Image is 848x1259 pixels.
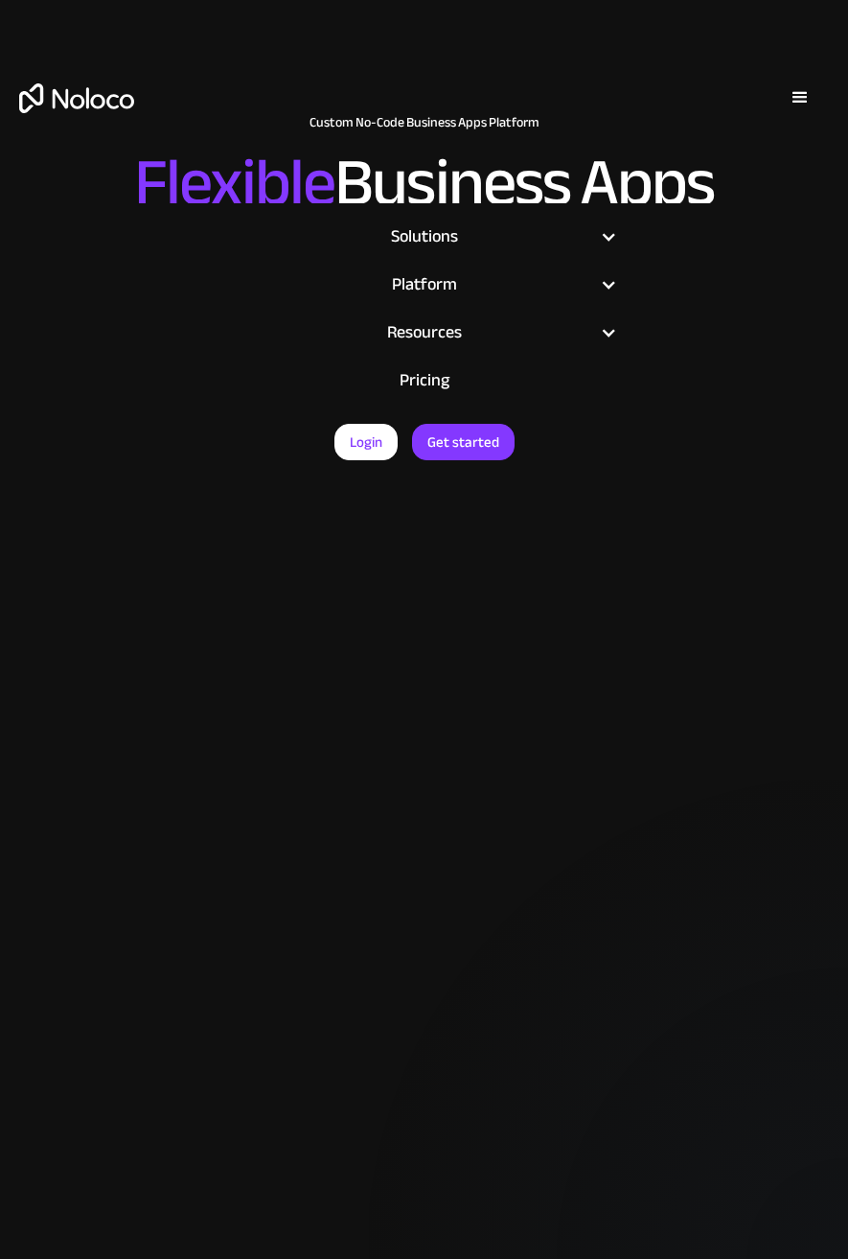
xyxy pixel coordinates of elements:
[212,357,636,405] a: Pricing
[212,318,636,347] div: Resources
[19,83,134,113] a: home
[212,222,636,251] div: Solutions
[412,424,515,460] a: Get started
[236,270,612,299] div: Platform
[771,69,829,127] div: menu
[236,222,612,251] div: Solutions
[236,318,612,347] div: Resources
[212,270,636,299] div: Platform
[334,424,398,460] a: Login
